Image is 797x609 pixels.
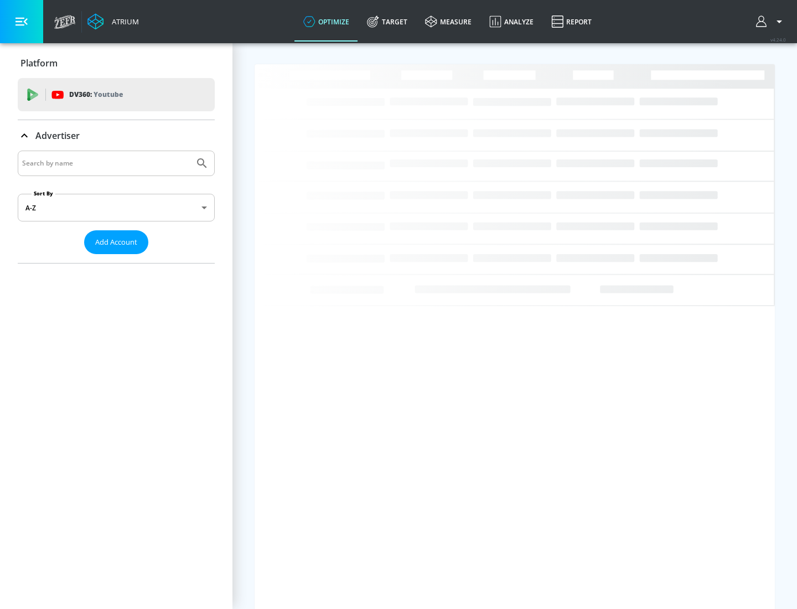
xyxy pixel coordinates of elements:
input: Search by name [22,156,190,171]
p: Platform [20,57,58,69]
p: DV360: [69,89,123,101]
a: Atrium [87,13,139,30]
div: Atrium [107,17,139,27]
div: Platform [18,48,215,79]
p: Youtube [94,89,123,100]
div: Advertiser [18,151,215,263]
div: DV360: Youtube [18,78,215,111]
a: optimize [294,2,358,42]
nav: list of Advertiser [18,254,215,263]
label: Sort By [32,190,55,197]
div: Advertiser [18,120,215,151]
span: Add Account [95,236,137,249]
div: A-Z [18,194,215,221]
button: Add Account [84,230,148,254]
p: Advertiser [35,130,80,142]
a: Report [542,2,601,42]
a: Analyze [480,2,542,42]
a: measure [416,2,480,42]
a: Target [358,2,416,42]
span: v 4.24.0 [770,37,786,43]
